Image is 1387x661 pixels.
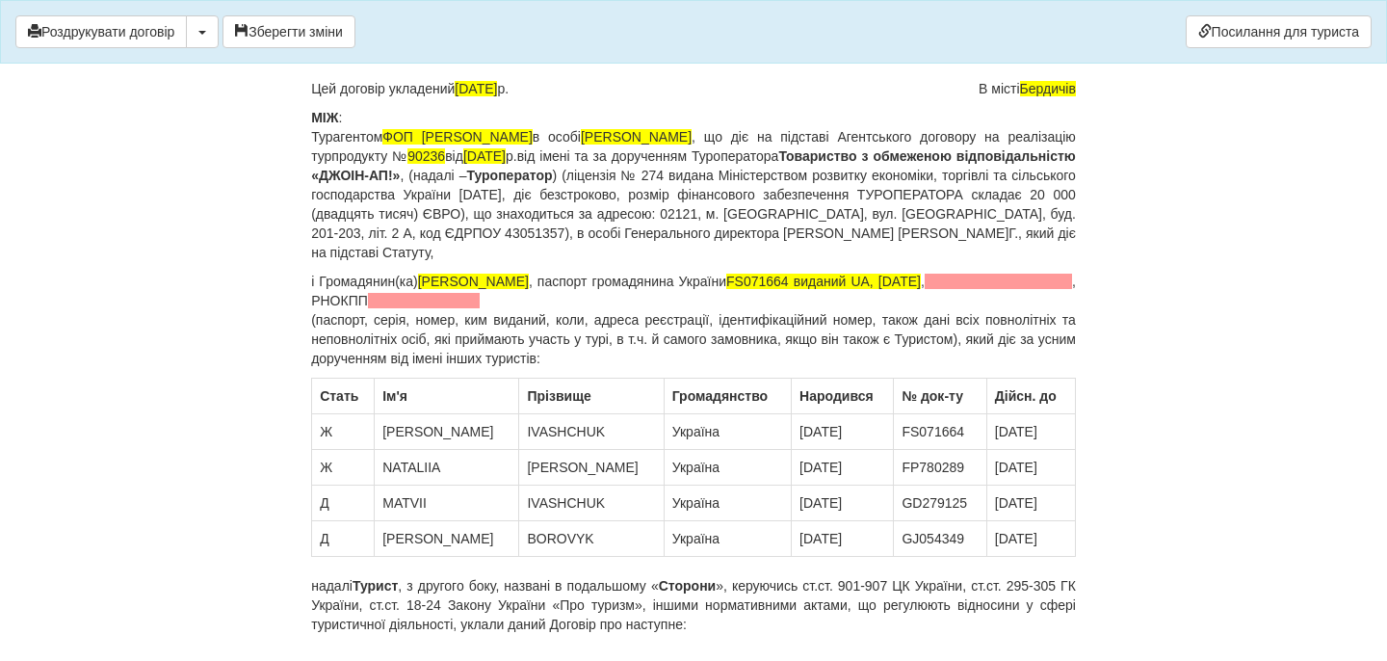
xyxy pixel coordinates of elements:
[664,521,791,557] td: Україна
[311,108,1076,262] p: : Турагентом в особі , що діє на підставі Агентського договору на реалізацію турпродукту № від р....
[312,486,375,521] td: Д
[792,450,894,486] td: [DATE]
[311,148,1076,183] b: Товариство з обмеженою відповідальністю «ДЖОІН-АП!»
[659,578,717,594] b: Сторони
[581,129,692,145] span: [PERSON_NAME]
[375,414,519,450] td: [PERSON_NAME]
[418,274,529,289] span: [PERSON_NAME]
[312,379,375,414] th: Стать
[311,272,1076,368] p: і Громадянин(ка) , паспорт громадянина України , , РНОКПП (паспорт, серія, номер, ким виданий, ко...
[664,450,791,486] td: Україна
[222,15,355,48] button: Зберегти зміни
[519,450,664,486] td: [PERSON_NAME]
[311,576,1076,634] p: надалі , з другого боку, названі в подальшому « », керуючись ст.ст. 901-907 ЦК України, ст.ст. 29...
[455,81,497,96] span: [DATE]
[375,521,519,557] td: [PERSON_NAME]
[792,521,894,557] td: [DATE]
[986,414,1075,450] td: [DATE]
[466,168,552,183] b: Туроператор
[312,521,375,557] td: Д
[986,379,1075,414] th: Дійсн. до
[519,414,664,450] td: IVASHCHUK
[1020,81,1076,96] span: Бердичів
[353,578,398,594] b: Турист
[311,79,509,98] span: Цей договір укладений р.
[986,486,1075,521] td: [DATE]
[312,450,375,486] td: Ж
[894,414,986,450] td: FS071664
[664,486,791,521] td: Україна
[311,110,338,125] b: МІЖ
[519,379,664,414] th: Прiзвище
[463,148,506,164] span: [DATE]
[986,450,1075,486] td: [DATE]
[894,486,986,521] td: GD279125
[1186,15,1372,48] a: Посилання для туриста
[894,521,986,557] td: GJ054349
[792,414,894,450] td: [DATE]
[979,79,1076,98] span: В місті
[15,15,187,48] button: Роздрукувати договір
[312,414,375,450] td: Ж
[894,450,986,486] td: FP780289
[407,148,445,164] span: 90236
[519,486,664,521] td: IVASHCHUK
[726,274,921,289] span: FS071664 виданий UA, [DATE]
[986,521,1075,557] td: [DATE]
[375,450,519,486] td: NATALIIA
[792,379,894,414] th: Народився
[894,379,986,414] th: № док-ту
[664,414,791,450] td: Україна
[792,486,894,521] td: [DATE]
[375,379,519,414] th: Ім'я
[664,379,791,414] th: Громадянство
[375,486,519,521] td: MATVII
[382,129,533,145] span: ФОП [PERSON_NAME]
[519,521,664,557] td: BOROVYK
